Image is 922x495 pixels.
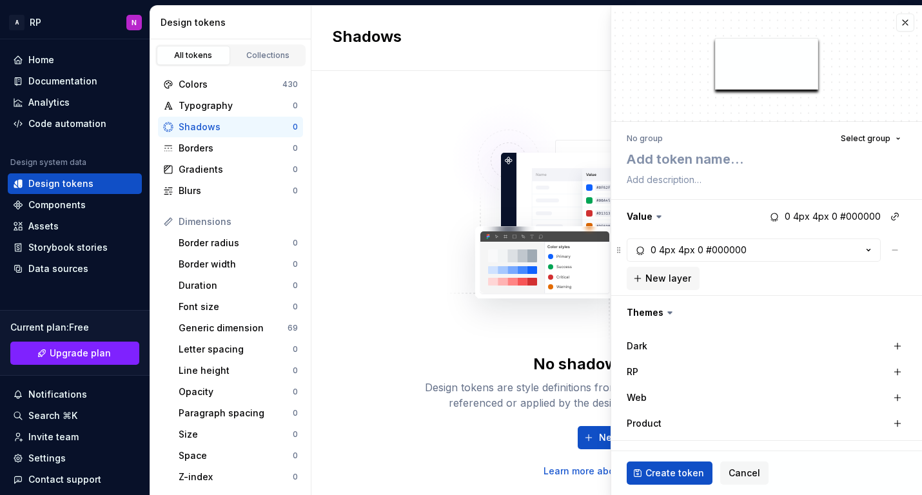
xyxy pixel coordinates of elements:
a: Invite team [8,427,142,447]
div: N [132,17,137,28]
a: Line height0 [173,360,303,381]
a: Letter spacing0 [173,339,303,360]
div: Typography [179,99,293,112]
a: Border radius0 [173,233,303,253]
button: New layer [627,267,700,290]
div: Colors [179,78,282,91]
div: 0 [293,164,298,175]
a: Generic dimension69 [173,318,303,338]
div: 69 [288,323,298,333]
div: Components [28,199,86,211]
button: New token [578,426,656,449]
a: Data sources [8,258,142,279]
div: 0 [293,451,298,461]
a: Duration0 [173,275,303,296]
button: 04px4px0#000000 [627,238,881,262]
div: Size [179,428,293,441]
label: Web [627,391,647,404]
a: Typography0 [158,95,303,116]
div: 4px [678,244,695,257]
div: Space [179,449,293,462]
a: Assets [8,216,142,237]
div: Paragraph spacing [179,407,293,420]
button: Contact support [8,469,142,490]
div: 0 [293,186,298,196]
a: Code automation [8,113,142,134]
div: Z-index [179,471,293,483]
div: Border radius [179,237,293,249]
a: Analytics [8,92,142,113]
div: Assets [28,220,59,233]
div: 0 [293,472,298,482]
button: Notifications [8,384,142,405]
span: Create token [645,467,704,480]
div: 0 [293,280,298,291]
div: 0 [293,238,298,248]
a: Z-index0 [173,467,303,487]
div: Current plan : Free [10,321,139,334]
div: Border width [179,258,293,271]
div: Storybook stories [28,241,108,254]
button: Select group [835,130,907,148]
a: Components [8,195,142,215]
div: 0 [293,302,298,312]
div: Collections [236,50,300,61]
a: Design tokens [8,173,142,194]
div: 430 [282,79,298,90]
div: 0 [698,244,703,257]
a: Storybook stories [8,237,142,258]
div: Letter spacing [179,343,293,356]
button: Upgrade plan [10,342,139,365]
div: 0 [293,365,298,376]
div: Line height [179,364,293,377]
div: 0 [293,408,298,418]
div: 0 [293,122,298,132]
div: Design tokens are style definitions from your design system, that can be easily referenced or app... [411,380,823,411]
span: Cancel [729,467,760,480]
a: Border width0 [173,254,303,275]
a: Home [8,50,142,70]
div: Shadows [179,121,293,133]
label: RP [627,365,638,378]
div: Gradients [179,163,293,176]
div: 0 [293,101,298,111]
div: Opacity [179,385,293,398]
div: Notifications [28,388,87,401]
div: #000000 [706,244,747,257]
div: No shadow tokens yet [533,354,700,374]
span: New layer [645,272,691,285]
a: Borders0 [158,138,303,159]
div: Duration [179,279,293,292]
div: Documentation [28,75,97,88]
div: 0 [651,244,656,257]
div: 4px [659,244,676,257]
div: RP [30,16,41,29]
div: 0 [293,143,298,153]
div: Search ⌘K [28,409,77,422]
div: 0 [293,429,298,440]
a: Gradients0 [158,159,303,180]
div: A [9,15,25,30]
div: Analytics [28,96,70,109]
button: Search ⌘K [8,405,142,426]
h2: Shadows [332,26,402,50]
div: Borders [179,142,293,155]
div: Code automation [28,117,106,130]
span: Upgrade plan [50,347,111,360]
a: Colors430 [158,74,303,95]
div: Invite team [28,431,79,443]
span: Select group [841,133,890,144]
button: Cancel [720,461,769,485]
div: Design tokens [28,177,93,190]
div: 0 [293,344,298,354]
div: Font size [179,300,293,313]
span: New token [599,431,648,444]
a: Shadows0 [158,117,303,137]
a: Learn more about design tokens [544,465,691,478]
button: ARPN [3,8,147,36]
div: Data sources [28,262,88,275]
div: Contact support [28,473,101,486]
div: Home [28,53,54,66]
div: No group [627,133,663,144]
div: Blurs [179,184,293,197]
